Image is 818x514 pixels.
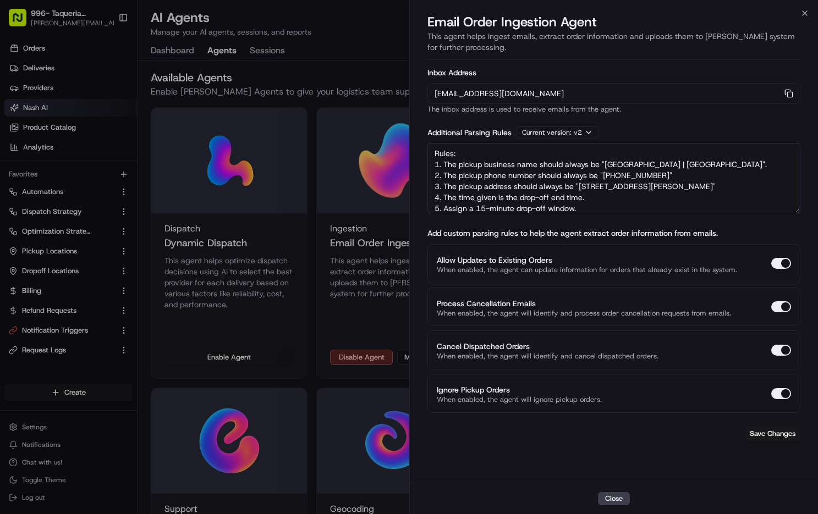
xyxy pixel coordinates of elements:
[598,492,630,505] button: Close
[437,299,536,308] label: Process Cancellation Emails
[745,426,800,441] button: Save Changes
[427,129,512,136] label: Additional Parsing Rules
[437,353,658,360] p: When enabled, the agent will identify and cancel dispatched orders.
[437,341,530,351] label: Cancel Dispatched Orders
[427,69,801,76] label: Inbox Address
[437,255,552,265] label: Allow Updates to Existing Orders
[427,13,801,31] h2: Email Order Ingestion Agent
[435,88,564,99] span: [EMAIL_ADDRESS][DOMAIN_NAME]
[437,310,731,317] p: When enabled, the agent will identify and process order cancellation requests from emails.
[427,106,801,113] p: The inbox address is used to receive emails from the agent.
[437,396,602,404] p: When enabled, the agent will ignore pickup orders.
[427,228,718,238] label: Add custom parsing rules to help the agent extract order information from emails.
[427,31,801,53] p: This agent helps ingest emails, extract order information and uploads them to [PERSON_NAME] syste...
[437,267,737,274] p: When enabled, the agent can update information for orders that already exist in the system.
[516,126,599,139] div: Current version: v 2
[437,385,510,395] label: Ignore Pickup Orders
[427,143,801,213] textarea: Rules: 1. The pickup business name should always be "[GEOGRAPHIC_DATA] | [GEOGRAPHIC_DATA]". 2. T...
